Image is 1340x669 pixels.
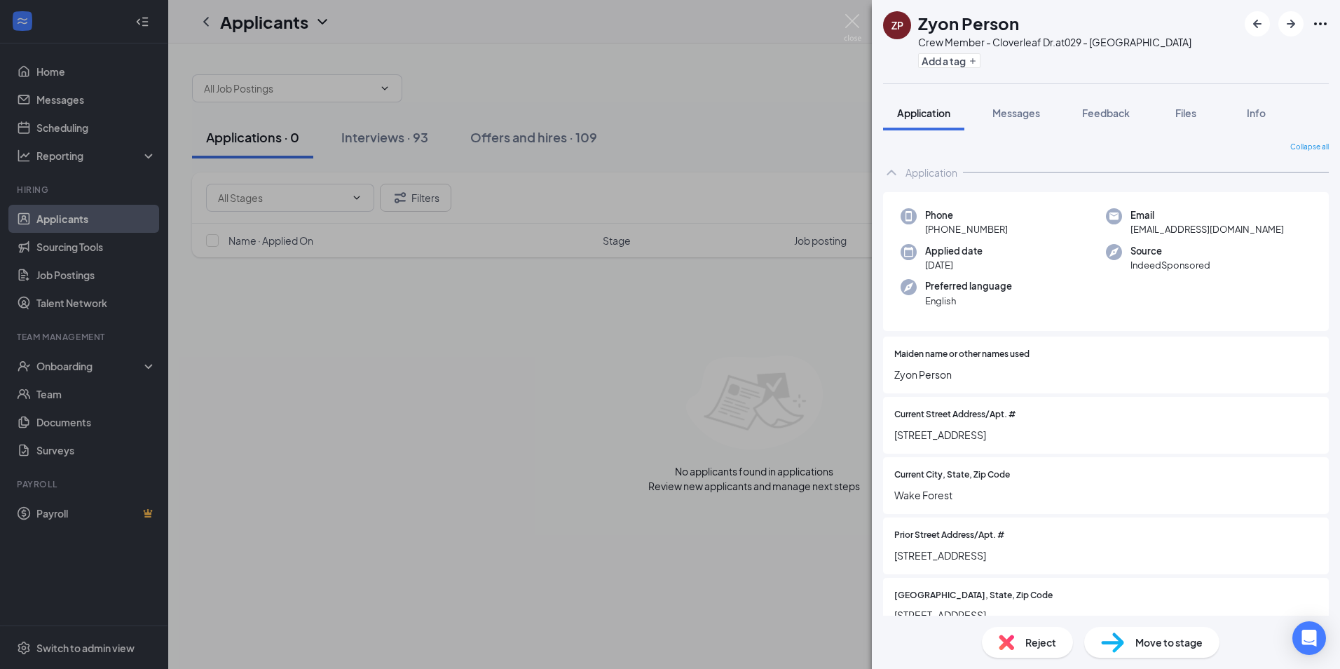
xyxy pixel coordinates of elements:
[891,18,903,32] div: ZP
[925,258,983,272] span: [DATE]
[894,548,1318,563] span: [STREET_ADDRESS]
[925,244,983,258] span: Applied date
[1290,142,1329,153] span: Collapse all
[897,107,950,119] span: Application
[1292,621,1326,655] div: Open Intercom Messenger
[918,35,1191,49] div: Crew Member - Cloverleaf Dr. at 029 - [GEOGRAPHIC_DATA]
[1278,11,1304,36] button: ArrowRight
[894,607,1318,623] span: [STREET_ADDRESS]
[1130,208,1284,222] span: Email
[1247,107,1266,119] span: Info
[894,529,1004,542] span: Prior Street Address/Apt. #
[1175,107,1196,119] span: Files
[1025,635,1056,650] span: Reject
[1082,107,1130,119] span: Feedback
[1312,15,1329,32] svg: Ellipses
[1135,635,1203,650] span: Move to stage
[1249,15,1266,32] svg: ArrowLeftNew
[883,164,900,181] svg: ChevronUp
[992,107,1040,119] span: Messages
[969,57,977,65] svg: Plus
[1283,15,1299,32] svg: ArrowRight
[1130,222,1284,236] span: [EMAIL_ADDRESS][DOMAIN_NAME]
[1130,258,1210,272] span: IndeedSponsored
[925,294,1012,308] span: English
[894,408,1016,421] span: Current Street Address/Apt. #
[894,487,1318,503] span: Wake Forest
[894,348,1030,361] span: Maiden name or other names used
[918,53,980,68] button: PlusAdd a tag
[925,208,1008,222] span: Phone
[894,367,1318,382] span: Zyon Person
[1130,244,1210,258] span: Source
[905,165,957,180] div: Application
[925,222,1008,236] span: [PHONE_NUMBER]
[894,589,1053,602] span: [GEOGRAPHIC_DATA], State, Zip Code
[918,11,1019,35] h1: Zyon Person
[1245,11,1270,36] button: ArrowLeftNew
[894,468,1010,482] span: Current City, State, Zip Code
[925,279,1012,293] span: Preferred language
[894,427,1318,442] span: [STREET_ADDRESS]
